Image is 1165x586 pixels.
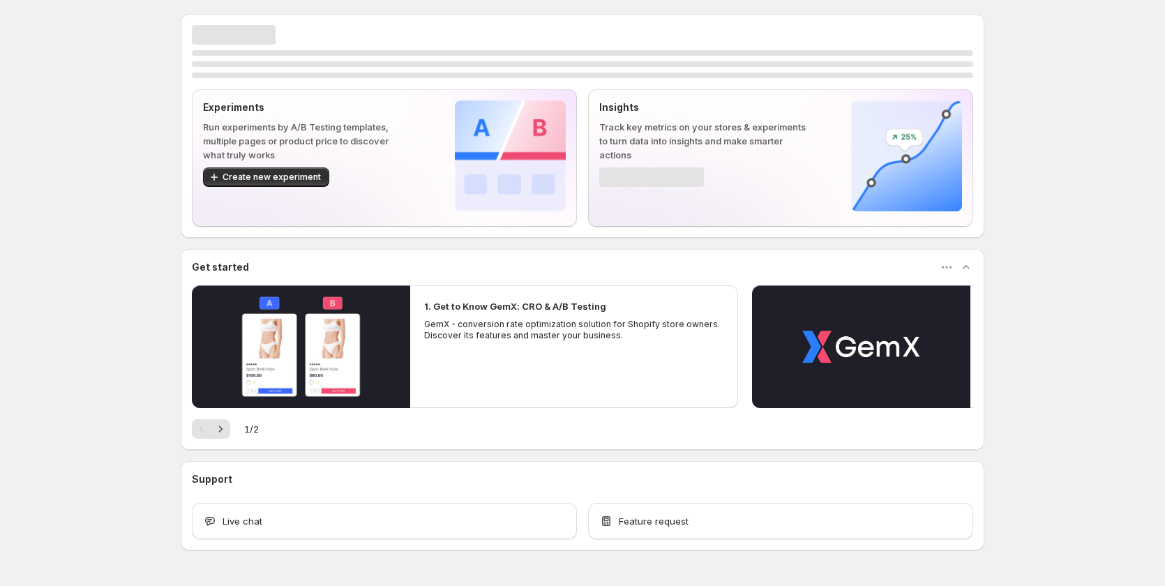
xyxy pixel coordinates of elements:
[192,472,232,486] h3: Support
[192,419,230,439] nav: Pagination
[424,319,724,341] p: GemX - conversion rate optimization solution for Shopify store owners. Discover its features and ...
[192,260,249,274] h3: Get started
[851,100,962,211] img: Insights
[599,120,806,162] p: Track key metrics on your stores & experiments to turn data into insights and make smarter actions
[752,285,970,408] button: Play video
[599,100,806,114] p: Insights
[211,419,230,439] button: Next
[223,514,262,528] span: Live chat
[223,172,321,183] span: Create new experiment
[424,299,606,313] h2: 1. Get to Know GemX: CRO & A/B Testing
[203,100,410,114] p: Experiments
[203,167,329,187] button: Create new experiment
[192,285,410,408] button: Play video
[455,100,566,211] img: Experiments
[244,422,259,436] span: 1 / 2
[619,514,689,528] span: Feature request
[203,120,410,162] p: Run experiments by A/B Testing templates, multiple pages or product price to discover what truly ...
